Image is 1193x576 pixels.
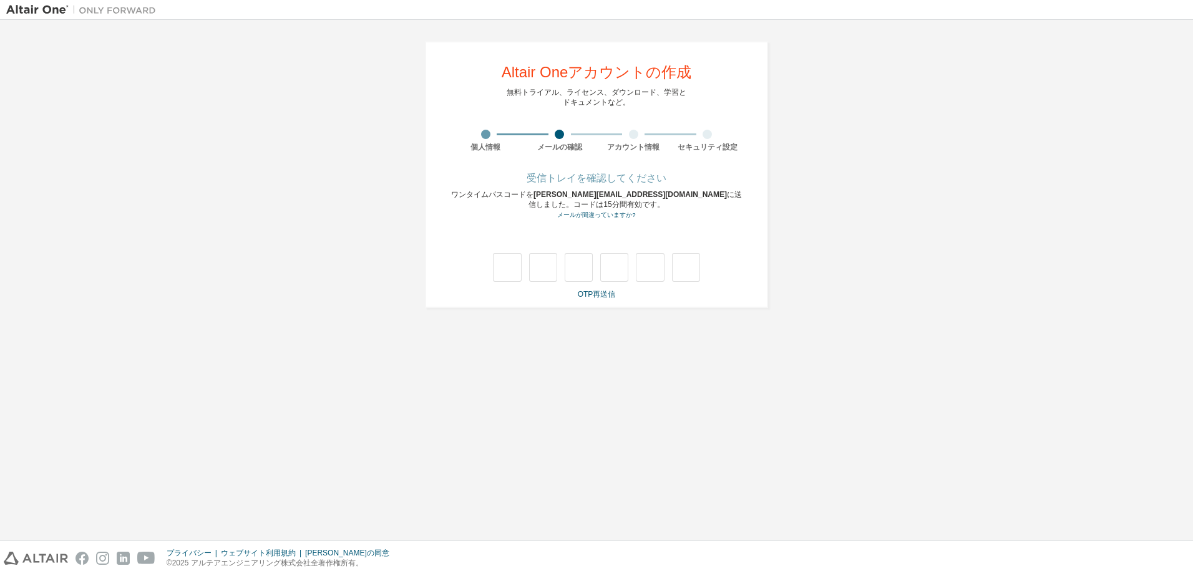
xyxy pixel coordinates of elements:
div: Altair Oneアカウントの作成 [502,65,692,80]
div: アカウント情報 [596,142,671,152]
div: 個人情報 [449,142,523,152]
img: youtube.svg [137,552,155,565]
img: linkedin.svg [117,552,130,565]
p: © [167,558,397,569]
div: [PERSON_NAME]の同意 [305,548,397,558]
div: メールの確認 [523,142,597,152]
font: 2025 アルテアエンジニアリング株式会社全著作権所有。 [172,559,363,567]
a: Go back to the registration form [557,211,635,218]
div: 無料トライアル、ライセンス、ダウンロード、学習と ドキュメントなど。 [507,87,686,107]
a: OTP再送信 [578,290,616,299]
div: ウェブサイト利用規約 [221,548,305,558]
img: altair_logo.svg [4,552,68,565]
div: セキュリティ設定 [671,142,745,152]
span: [PERSON_NAME][EMAIL_ADDRESS][DOMAIN_NAME] [533,190,727,199]
img: instagram.svg [96,552,109,565]
div: プライバシー [167,548,221,558]
img: facebook.svg [75,552,89,565]
img: アルタイルワン [6,4,162,16]
div: ワンタイムパスコードを に送信しました。コードは15分間有効です。 [449,190,744,220]
div: 受信トレイを確認してください [449,175,744,182]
